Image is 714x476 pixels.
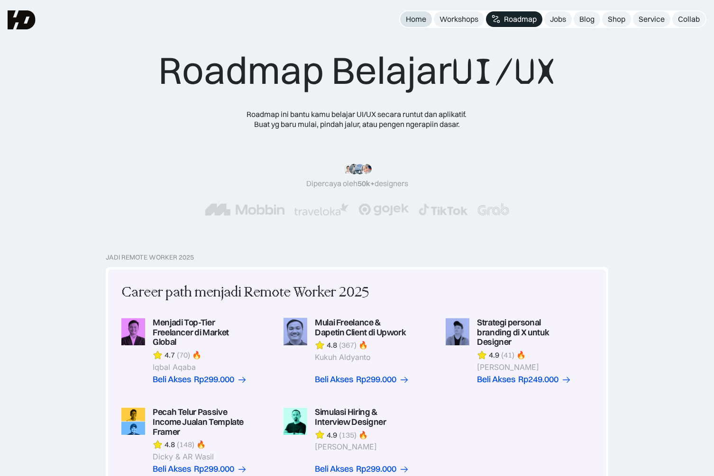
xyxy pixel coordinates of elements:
a: Home [400,11,432,27]
div: Beli Akses [477,375,515,385]
a: Jobs [544,11,572,27]
div: Career path menjadi Remote Worker 2025 [121,283,369,303]
div: Rp299.000 [194,464,234,474]
div: Service [639,14,665,24]
div: Rp249.000 [518,375,558,385]
span: UI/UX [452,49,556,94]
span: 50k+ [357,179,375,188]
a: Beli AksesRp299.000 [315,464,409,474]
div: Beli Akses [153,464,191,474]
div: Rp299.000 [356,464,396,474]
div: Dipercaya oleh designers [306,179,408,189]
div: Workshops [439,14,478,24]
a: Beli AksesRp299.000 [315,375,409,385]
div: Roadmap ini bantu kamu belajar UI/UX secara runtut dan aplikatif. Buat yg baru mulai, pindah jalu... [238,109,476,129]
div: Beli Akses [315,464,353,474]
div: Rp299.000 [356,375,396,385]
a: Roadmap [486,11,542,27]
a: Service [633,11,670,27]
div: Jadi Remote Worker 2025 [106,253,194,261]
div: Collab [678,14,700,24]
a: Workshops [434,11,484,27]
a: Beli AksesRp249.000 [477,375,571,385]
div: Jobs [550,14,566,24]
div: Beli Akses [153,375,191,385]
div: Beli Akses [315,375,353,385]
div: Rp299.000 [194,375,234,385]
a: Beli AksesRp299.000 [153,464,247,474]
a: Collab [672,11,705,27]
div: Roadmap Belajar [158,47,556,94]
div: Roadmap [504,14,537,24]
a: Blog [574,11,600,27]
div: Shop [608,14,625,24]
div: Blog [579,14,595,24]
a: Beli AksesRp299.000 [153,375,247,385]
a: Shop [602,11,631,27]
div: Home [406,14,426,24]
